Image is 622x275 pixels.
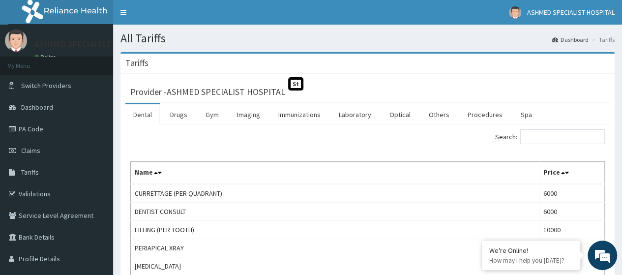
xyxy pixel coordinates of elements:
h3: Provider - ASHMED SPECIALIST HOSPITAL [130,88,285,96]
div: We're Online! [489,246,573,255]
a: Spa [513,104,540,125]
a: Imaging [229,104,268,125]
p: How may I help you today? [489,256,573,265]
td: FILLING (PER TOOTH) [131,221,539,239]
th: Price [539,162,604,184]
li: Tariffs [590,35,615,44]
img: d_794563401_company_1708531726252_794563401 [18,49,40,74]
span: ASHMED SPECIALIST HOSPITAL [527,8,615,17]
td: 3000 [539,239,604,257]
textarea: Type your message and hit 'Enter' [5,176,187,211]
td: DENTIST CONSULT [131,203,539,221]
h3: Tariffs [125,59,148,67]
a: Procedures [460,104,510,125]
th: Name [131,162,539,184]
a: Dashboard [552,35,589,44]
td: CURRETTAGE (PER QUADRANT) [131,184,539,203]
h1: All Tariffs [120,32,615,45]
a: Immunizations [270,104,328,125]
input: Search: [520,129,605,144]
span: St [288,77,303,91]
a: Dental [125,104,160,125]
td: 6000 [539,184,604,203]
td: PERIAPICAL XRAY [131,239,539,257]
td: 6000 [539,203,604,221]
div: Minimize live chat window [161,5,185,29]
a: Drugs [162,104,195,125]
label: Search: [495,129,605,144]
div: Chat with us now [51,55,165,68]
a: Laboratory [331,104,379,125]
img: User Image [5,30,27,52]
span: Claims [21,146,40,155]
span: Switch Providers [21,81,71,90]
td: 10000 [539,221,604,239]
a: Others [421,104,457,125]
a: Online [34,54,58,61]
span: Tariffs [21,168,39,177]
a: Gym [198,104,227,125]
span: Dashboard [21,103,53,112]
img: User Image [509,6,521,19]
a: Optical [382,104,418,125]
span: We're online! [57,78,136,177]
p: ASHMED SPECIALIST HOSPITAL [34,40,152,49]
